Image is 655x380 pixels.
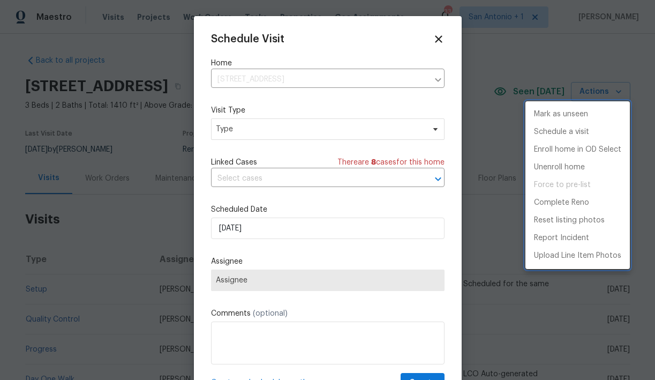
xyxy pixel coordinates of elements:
p: Unenroll home [534,162,585,173]
p: Complete Reno [534,197,589,208]
p: Schedule a visit [534,126,589,138]
p: Report Incident [534,233,589,244]
p: Mark as unseen [534,109,588,120]
p: Enroll home in OD Select [534,144,621,155]
p: Reset listing photos [534,215,605,226]
p: Upload Line Item Photos [534,250,621,262]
